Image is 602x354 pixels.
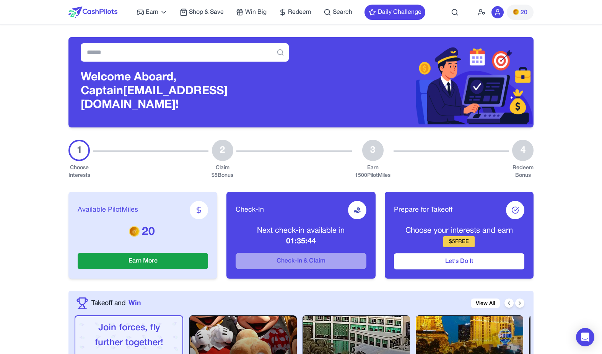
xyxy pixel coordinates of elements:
a: Redeem [279,8,311,17]
p: 01:35:44 [236,236,366,247]
span: Redeem [288,8,311,17]
div: 3 [362,140,384,161]
span: Takeoff and [91,298,125,308]
span: 20 [521,8,527,17]
div: Open Intercom Messenger [576,328,594,346]
span: Earn [146,8,158,17]
a: Search [324,8,352,17]
div: 2 [212,140,233,161]
div: Redeem Bonus [512,164,534,179]
button: PMs20 [507,5,534,20]
span: Shop & Save [189,8,224,17]
img: receive-dollar [353,206,361,214]
button: Let's Do It [394,253,524,269]
span: Win [129,298,141,308]
p: Join forces, fly further together! [81,321,176,351]
p: Next check-in available in [236,225,366,236]
a: Earn [137,8,168,17]
p: 20 [78,225,208,239]
span: Prepare for Takeoff [394,205,452,215]
a: Shop & Save [180,8,224,17]
div: Earn 1500 PilotMiles [355,164,390,179]
h3: Welcome Aboard, Captain [EMAIL_ADDRESS][DOMAIN_NAME]! [81,71,289,112]
a: Takeoff andWin [91,298,141,308]
div: 4 [512,140,534,161]
div: $ 5 FREE [443,236,475,247]
img: CashPilots Logo [68,7,117,18]
span: Check-In [236,205,264,215]
button: Check-In & Claim [236,253,366,269]
span: Win Big [245,8,267,17]
div: Choose Interests [68,164,90,179]
div: Claim $ 5 Bonus [212,164,233,179]
img: PMs [129,226,140,237]
p: Choose your interests and earn [394,225,524,236]
a: View All [471,299,500,308]
button: Daily Challenge [364,5,425,20]
span: Search [333,8,352,17]
span: Available PilotMiles [78,205,138,215]
div: 1 [68,140,90,161]
a: Win Big [236,8,267,17]
button: Earn More [78,253,208,269]
img: PMs [513,9,519,15]
img: Header decoration [301,40,534,124]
